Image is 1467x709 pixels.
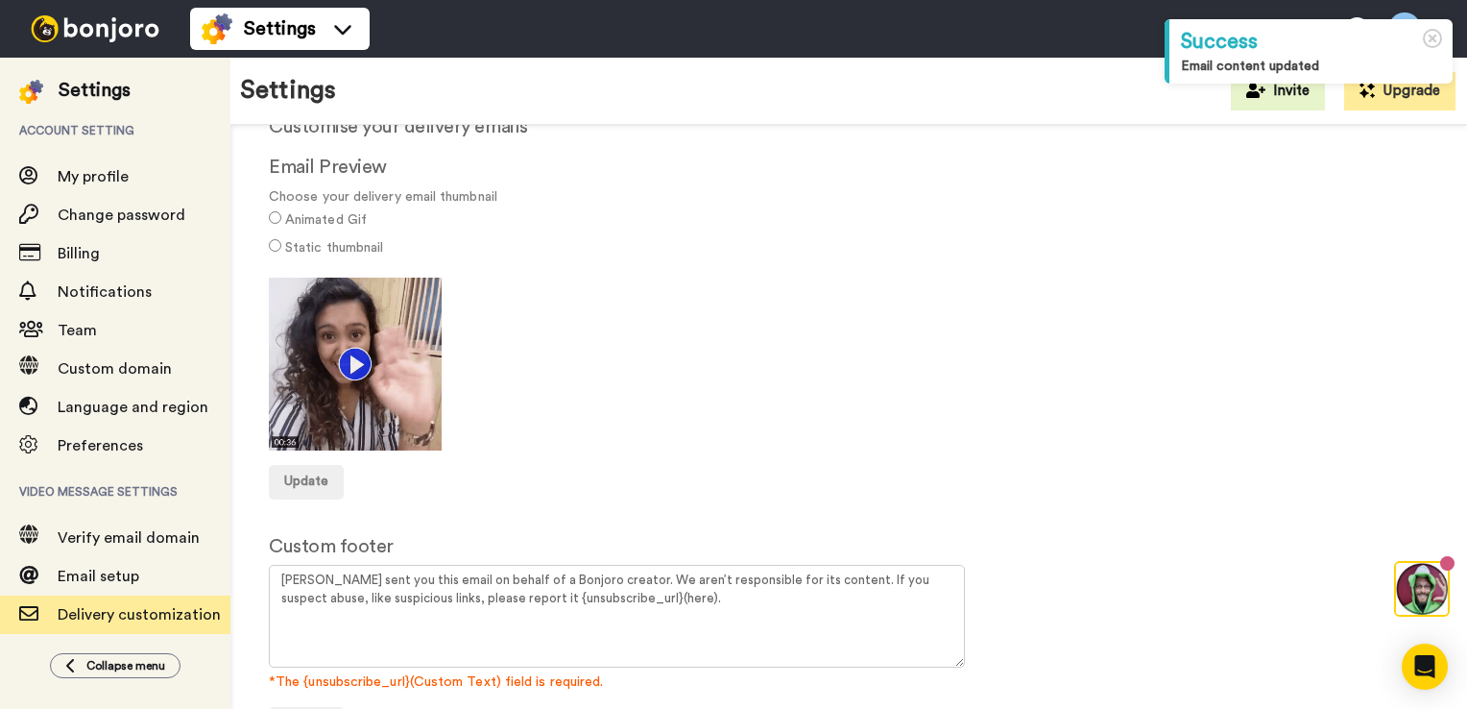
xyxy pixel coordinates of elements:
label: Static thumbnail [285,238,383,258]
span: Notifications [58,284,152,300]
span: Billing [58,246,100,261]
img: c713b795-656f-4edb-9759-2201f17354ac.gif [269,278,442,451]
span: *The {unsubscribe_url}(Custom Text) field is required. [269,672,1429,693]
span: Custom domain [58,361,172,377]
span: Email setup [58,569,139,584]
div: Open Intercom Messenger [1402,644,1448,690]
h1: Settings [240,77,336,105]
button: Collapse menu [50,653,180,678]
span: Settings [244,15,316,42]
span: My profile [58,169,129,184]
button: Update [269,465,344,500]
button: Upgrade [1344,72,1455,110]
span: Change password [58,208,185,223]
span: Team [58,323,97,338]
span: Language and region [58,400,208,415]
div: Settings [59,77,131,104]
label: Custom footer [269,533,394,561]
div: Success [1181,27,1441,57]
span: Update [284,475,328,488]
span: Delivery customization [58,607,221,623]
img: 3183ab3e-59ed-45f6-af1c-10226f767056-1659068401.jpg [2,4,54,56]
span: Collapse menu [86,658,165,673]
img: bj-logo-header-white.svg [23,15,167,42]
div: Email content updated [1181,57,1441,76]
h2: Email Preview [269,157,1429,178]
textarea: [PERSON_NAME] sent you this email on behalf of a Bonjoro creator. We aren’t responsible for its c... [269,565,965,668]
span: Preferences [58,438,143,453]
span: Verify email domain [58,530,200,546]
button: Invite [1231,72,1325,110]
img: settings-colored.svg [202,13,232,44]
h2: Customise your delivery emails [269,116,1429,137]
label: Animated Gif [285,210,367,231]
span: Choose your delivery email thumbnail [269,187,1429,208]
img: settings-colored.svg [19,80,43,104]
